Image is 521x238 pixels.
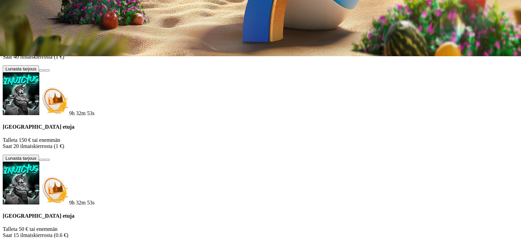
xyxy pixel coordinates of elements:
[3,137,518,149] p: Talleta 150 € tai enemmän Saat 20 ilmaiskierrosta (1 €)
[3,155,39,162] button: Lunasta tarjous
[44,159,50,161] button: info
[5,156,36,161] span: Lunasta tarjous
[5,66,36,71] span: Lunasta tarjous
[3,72,39,115] img: Invictus
[39,175,69,204] img: Deposit bonus icon
[3,65,39,72] button: Lunasta tarjous
[39,85,69,115] img: Deposit bonus icon
[3,124,518,130] h4: [GEOGRAPHIC_DATA] etuja
[69,200,95,205] span: countdown
[3,213,518,219] h4: [GEOGRAPHIC_DATA] etuja
[3,162,39,204] img: Invictus
[44,69,50,71] button: info
[69,110,95,116] span: countdown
